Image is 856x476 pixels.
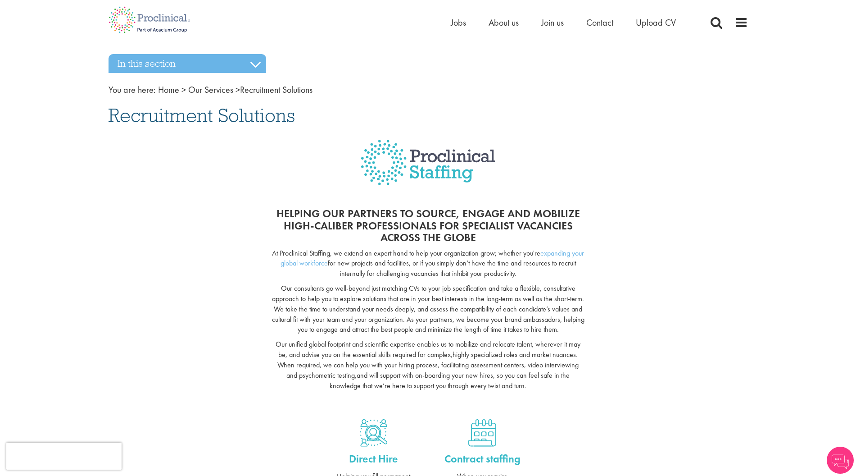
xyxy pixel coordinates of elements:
[489,17,519,28] a: About us
[158,84,179,96] a: breadcrumb link to Home
[435,451,530,467] a: Contract staffing
[636,17,676,28] a: Upload CV
[109,84,156,96] span: You are here:
[272,284,584,335] p: Our consultants go well-beyond just matching CVs to your job specification and take a flexible, c...
[109,103,295,128] span: Recruitment Solutions
[435,419,530,447] a: Contract staffing
[326,419,421,447] a: Direct hire
[451,17,466,28] a: Jobs
[272,339,584,391] p: Our unified global footprint and scientific expertise enables us to mobilize and relocate talent,...
[6,443,122,470] iframe: reCAPTCHA
[586,17,613,28] a: Contact
[158,84,313,96] span: Recruitment Solutions
[360,419,387,447] img: Direct hire
[361,140,495,199] img: Proclinical Staffing
[272,248,584,279] p: At Proclinical Staffing, we extend an expert hand to help your organization grow; whether you're ...
[272,208,584,243] h2: Helping our partners to source, engage and mobilize high-caliber professionals for specialist vac...
[181,84,186,96] span: >
[326,451,421,467] a: Direct Hire
[827,447,854,474] img: Chatbot
[281,248,584,268] a: expanding your global workforce
[468,419,496,447] img: Contract staffing
[541,17,564,28] a: Join us
[188,84,233,96] a: breadcrumb link to Our Services
[236,84,240,96] span: >
[109,54,266,73] h3: In this section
